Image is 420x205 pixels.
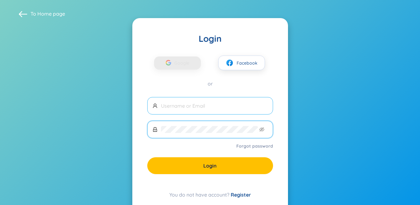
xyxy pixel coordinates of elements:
[237,60,257,66] span: Facebook
[147,33,273,44] div: Login
[153,127,158,132] span: lock
[203,162,217,169] span: Login
[226,59,234,67] img: facebook
[37,11,65,17] a: Home page
[231,192,251,198] a: Register
[154,56,201,70] button: Google
[236,143,273,149] a: Forgot password
[147,80,273,87] div: or
[161,102,268,109] input: Username or Email
[259,127,264,132] span: eye-invisible
[147,157,273,174] button: Login
[153,103,158,108] span: user
[147,191,273,198] div: You do not have account?
[31,10,65,17] span: To
[174,56,192,70] span: Google
[218,56,265,70] button: facebookFacebook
